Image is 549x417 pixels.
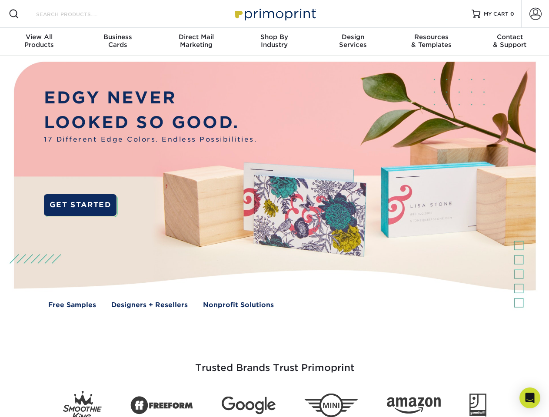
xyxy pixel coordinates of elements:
div: Marketing [157,33,235,49]
span: Shop By [235,33,313,41]
div: Industry [235,33,313,49]
a: Resources& Templates [392,28,470,56]
span: Contact [471,33,549,41]
a: DesignServices [314,28,392,56]
a: Nonprofit Solutions [203,300,274,310]
span: Direct Mail [157,33,235,41]
img: Primoprint [231,4,318,23]
a: Designers + Resellers [111,300,188,310]
a: Contact& Support [471,28,549,56]
img: Google [222,397,276,414]
span: 17 Different Edge Colors. Endless Possibilities. [44,135,257,145]
div: Services [314,33,392,49]
p: LOOKED SO GOOD. [44,110,257,135]
a: Shop ByIndustry [235,28,313,56]
div: Open Intercom Messenger [519,387,540,408]
span: Design [314,33,392,41]
span: 0 [510,11,514,17]
a: Direct MailMarketing [157,28,235,56]
a: Free Samples [48,300,96,310]
span: Resources [392,33,470,41]
span: MY CART [484,10,509,18]
div: & Support [471,33,549,49]
h3: Trusted Brands Trust Primoprint [20,341,529,384]
p: EDGY NEVER [44,86,257,110]
div: & Templates [392,33,470,49]
img: Goodwill [469,394,486,417]
input: SEARCH PRODUCTS..... [35,9,120,19]
span: Business [78,33,156,41]
a: BusinessCards [78,28,156,56]
img: Amazon [387,397,441,414]
a: GET STARTED [44,194,116,216]
div: Cards [78,33,156,49]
